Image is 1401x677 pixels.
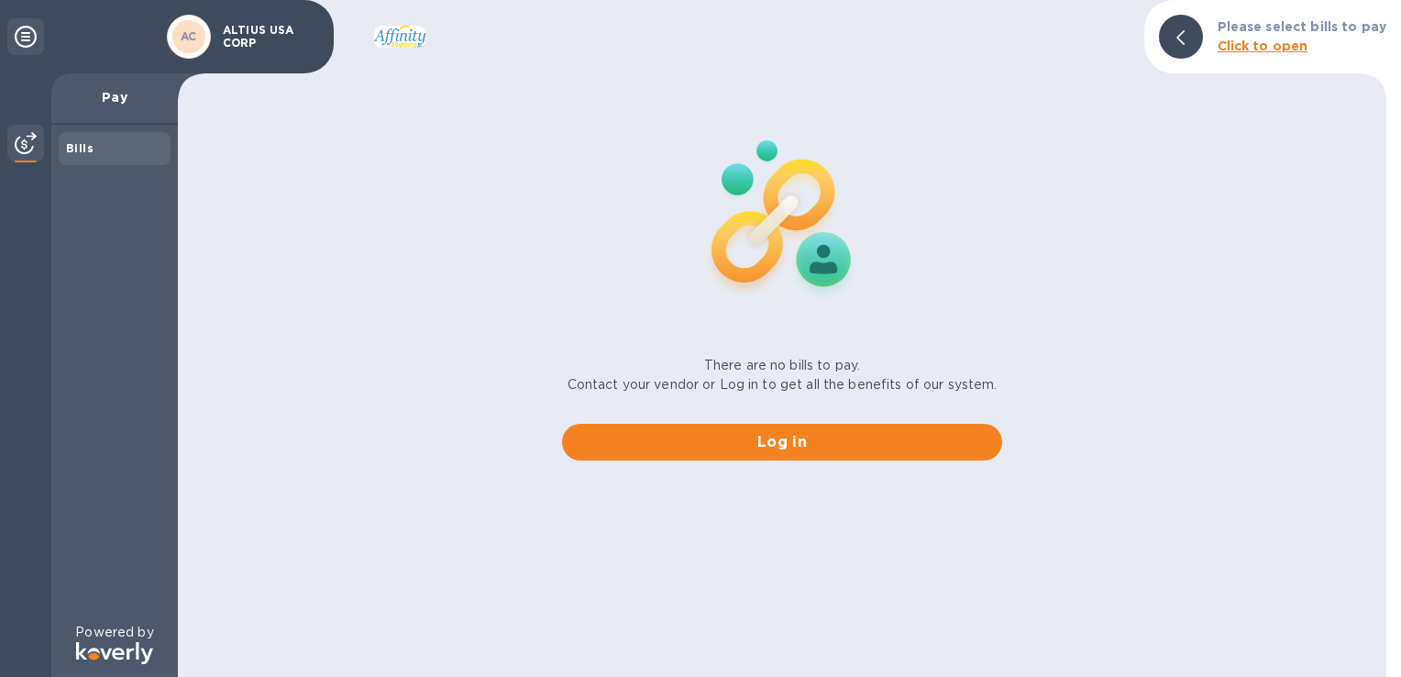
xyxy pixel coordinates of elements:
[223,24,314,50] p: ALTIUS USA CORP
[577,431,987,453] span: Log in
[1218,39,1308,53] b: Click to open
[562,424,1002,461] button: Log in
[75,623,153,642] p: Powered by
[76,642,153,664] img: Logo
[181,29,197,43] b: AC
[66,88,163,106] p: Pay
[66,141,94,155] b: Bills
[568,356,998,394] p: There are no bills to pay. Contact your vendor or Log in to get all the benefits of our system.
[1218,19,1386,34] b: Please select bills to pay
